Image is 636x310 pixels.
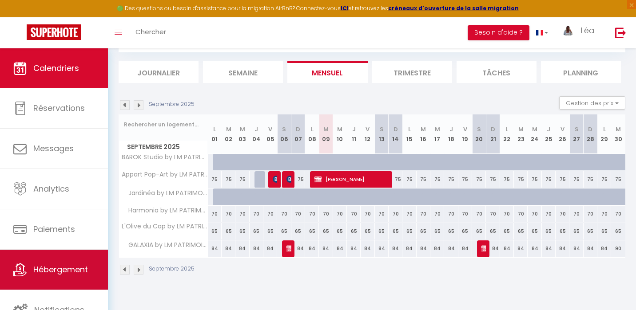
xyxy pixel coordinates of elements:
abbr: L [408,125,411,133]
div: 70 [333,206,347,222]
abbr: M [240,125,245,133]
abbr: D [296,125,300,133]
abbr: V [463,125,467,133]
th: 21 [486,114,500,154]
div: 70 [542,206,556,222]
strong: ICI [341,4,349,12]
div: 65 [361,223,374,239]
div: 84 [417,240,430,257]
div: 84 [542,240,556,257]
div: 70 [472,206,486,222]
div: 65 [402,223,416,239]
li: Trimestre [372,61,452,83]
div: 65 [486,223,500,239]
div: 75 [472,171,486,188]
img: logout [615,27,626,38]
div: 65 [375,223,389,239]
div: 84 [500,240,514,257]
div: 65 [472,223,486,239]
div: 84 [375,240,389,257]
span: Harmonia by LM PATRIMOINE [120,206,209,216]
div: 65 [263,223,277,239]
abbr: M [616,125,621,133]
span: Septembre 2025 [119,141,207,153]
th: 05 [263,114,277,154]
th: 28 [584,114,597,154]
span: [PERSON_NAME] [314,171,388,188]
div: 84 [486,240,500,257]
a: créneaux d'ouverture de la salle migration [388,4,519,12]
div: 84 [389,240,402,257]
div: 75 [430,171,444,188]
div: 65 [250,223,263,239]
div: 70 [250,206,263,222]
div: 84 [208,240,222,257]
span: Analytics [33,183,69,194]
div: 65 [417,223,430,239]
th: 04 [250,114,263,154]
div: 70 [263,206,277,222]
span: BAROK Studio by LM PATRIMOINE [120,154,209,161]
a: ... Léa [555,17,606,48]
div: 65 [389,223,402,239]
div: 75 [486,171,500,188]
div: 65 [444,223,458,239]
th: 07 [291,114,305,154]
th: 16 [417,114,430,154]
li: Tâches [457,61,537,83]
div: 65 [347,223,361,239]
abbr: L [505,125,508,133]
abbr: S [477,125,481,133]
div: 70 [528,206,541,222]
th: 20 [472,114,486,154]
div: 75 [444,171,458,188]
div: 70 [375,206,389,222]
span: Messages [33,143,74,154]
abbr: S [575,125,579,133]
th: 06 [277,114,291,154]
div: 75 [611,171,625,188]
img: Super Booking [27,24,81,40]
li: Semaine [203,61,283,83]
div: 65 [542,223,556,239]
p: Septembre 2025 [149,100,195,109]
div: 65 [458,223,472,239]
div: 75 [514,171,528,188]
th: 29 [597,114,611,154]
span: Calendriers [33,63,79,74]
th: 19 [458,114,472,154]
div: 65 [584,223,597,239]
span: Léa [580,25,595,36]
div: 70 [208,206,222,222]
div: 65 [611,223,625,239]
div: 84 [263,240,277,257]
span: Chercher [135,27,166,36]
abbr: M [421,125,426,133]
abbr: M [532,125,537,133]
div: 75 [235,171,249,188]
abbr: S [282,125,286,133]
a: Chercher [129,17,173,48]
div: 84 [319,240,333,257]
th: 03 [235,114,249,154]
div: 84 [347,240,361,257]
th: 17 [430,114,444,154]
abbr: L [213,125,216,133]
div: 70 [361,206,374,222]
span: [PERSON_NAME] [286,240,291,257]
th: 25 [542,114,556,154]
th: 01 [208,114,222,154]
div: 65 [597,223,611,239]
span: [PERSON_NAME] [481,240,486,257]
div: 75 [584,171,597,188]
div: 84 [528,240,541,257]
div: 65 [514,223,528,239]
div: 84 [430,240,444,257]
div: 84 [291,240,305,257]
div: 70 [430,206,444,222]
th: 15 [402,114,416,154]
abbr: V [268,125,272,133]
input: Rechercher un logement... [124,117,203,133]
div: 75 [208,171,222,188]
